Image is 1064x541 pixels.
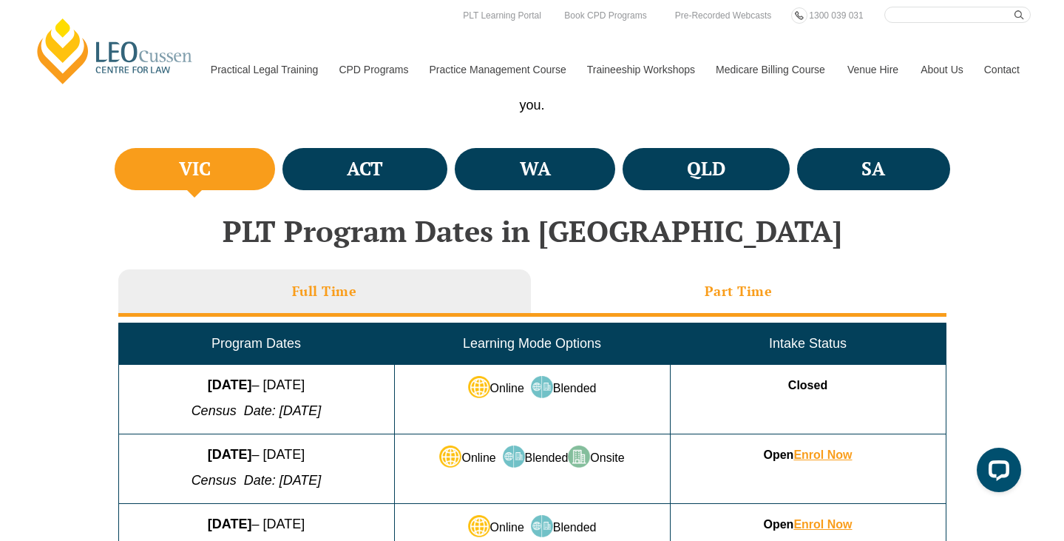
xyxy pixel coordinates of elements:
[524,521,597,534] span: Blended
[793,448,852,461] a: Enrol Now
[328,38,418,101] a: CPD Programs
[764,448,853,461] strong: Open
[125,515,388,534] p: – [DATE]
[208,377,252,392] strong: [DATE]
[705,38,836,101] a: Medicare Billing Course
[33,16,197,86] a: [PERSON_NAME] Centre for Law
[125,376,388,394] p: – [DATE]
[788,379,827,392] strong: Closed
[836,38,909,101] a: Venue Hire
[419,38,576,101] a: Practice Management Course
[576,38,705,101] a: Traineeship Workshops
[909,38,973,101] a: About Us
[520,157,551,181] h4: WA
[463,336,601,351] span: Learning Mode Options
[208,447,252,462] strong: [DATE]
[347,157,383,181] h4: ACT
[809,10,863,21] span: 1300 039 031
[125,446,388,464] p: – [DATE]
[200,38,328,101] a: Practical Legal Training
[687,157,725,181] h4: QLD
[560,7,650,24] a: Book CPD Programs
[769,336,847,351] span: Intake Status
[965,442,1027,504] iframe: LiveChat chat widget
[861,157,885,181] h4: SA
[705,283,773,300] h3: Part Time
[192,473,322,488] em: Census Date: [DATE]
[179,157,211,181] h4: VIC
[394,365,670,434] td: Online
[793,518,852,531] a: Enrol Now
[973,38,1031,101] a: Contact
[111,215,954,247] h2: PLT Program Dates in [GEOGRAPHIC_DATA]
[459,7,545,24] a: PLT Learning Portal
[524,382,597,394] span: Blended
[671,7,776,24] a: Pre-Recorded Webcasts
[805,7,867,24] a: 1300 039 031
[496,451,569,464] span: Blended
[211,336,301,351] span: Program Dates
[394,434,670,504] td: Online Onsite
[764,518,853,531] strong: Open
[292,283,357,300] h3: Full Time
[208,517,252,531] strong: [DATE]
[192,403,322,418] em: Census Date: [DATE]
